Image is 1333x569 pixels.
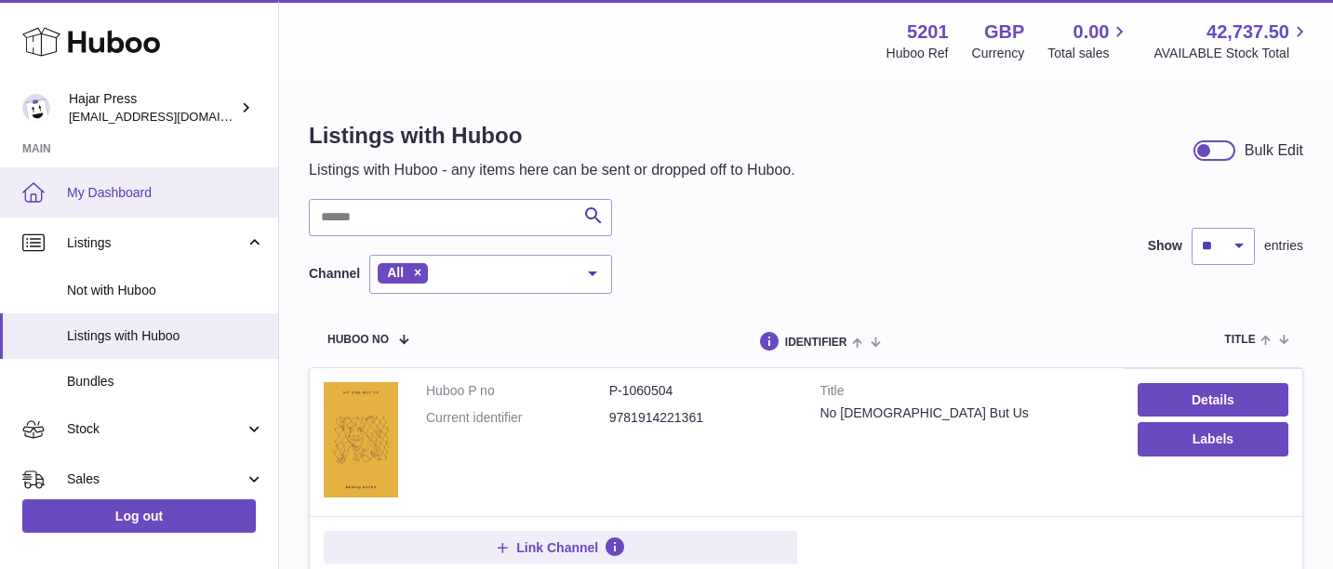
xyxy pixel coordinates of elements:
img: editorial@hajarpress.com [22,94,50,122]
span: All [387,265,404,280]
div: Bulk Edit [1245,140,1303,161]
a: 42,737.50 AVAILABLE Stock Total [1153,20,1311,62]
p: Listings with Huboo - any items here can be sent or dropped off to Huboo. [309,160,795,180]
dt: Current identifier [426,409,609,427]
span: Huboo no [327,334,389,346]
span: Sales [67,470,245,488]
span: title [1224,334,1255,346]
span: [EMAIL_ADDRESS][DOMAIN_NAME] [69,109,273,124]
dt: Huboo P no [426,382,609,400]
span: entries [1264,237,1303,255]
span: identifier [785,337,847,349]
h1: Listings with Huboo [309,121,795,151]
div: No [DEMOGRAPHIC_DATA] But Us [820,404,1110,422]
dd: P-1060504 [609,382,793,400]
span: 42,737.50 [1206,20,1289,45]
strong: GBP [984,20,1024,45]
dd: 9781914221361 [609,409,793,427]
label: Show [1148,237,1182,255]
span: Stock [67,420,245,438]
a: 0.00 Total sales [1047,20,1130,62]
span: Total sales [1047,45,1130,62]
span: AVAILABLE Stock Total [1153,45,1311,62]
label: Channel [309,265,360,283]
a: Details [1138,383,1288,417]
div: Hajar Press [69,90,236,126]
span: Listings with Huboo [67,327,264,345]
button: Link Channel [324,531,797,564]
span: Listings [67,234,245,252]
span: Link Channel [516,539,598,556]
div: Currency [972,45,1025,62]
strong: Title [820,382,1110,404]
img: No God But Us [324,382,398,497]
span: 0.00 [1073,20,1110,45]
strong: 5201 [907,20,949,45]
div: Huboo Ref [886,45,949,62]
span: Not with Huboo [67,282,264,299]
a: Log out [22,499,256,533]
span: My Dashboard [67,184,264,202]
button: Labels [1138,422,1288,456]
span: Bundles [67,373,264,390]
